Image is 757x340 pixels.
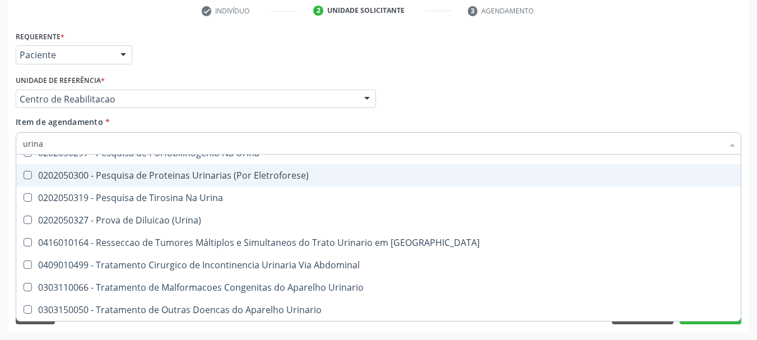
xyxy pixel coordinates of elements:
div: 0202050319 - Pesquisa de Tirosina Na Urina [23,193,734,202]
span: Centro de Reabilitacao [20,94,353,105]
div: 0303150050 - Tratamento de Outras Doencas do Aparelho Urinario [23,305,734,314]
div: 0202050327 - Prova de Diluicao (Urina) [23,216,734,225]
label: Requerente [16,28,64,45]
input: Buscar por procedimentos [23,132,723,155]
div: 0202050300 - Pesquisa de Proteinas Urinarias (Por Eletroforese) [23,171,734,180]
div: 0409010499 - Tratamento Cirurgico de Incontinencia Urinaria Via Abdominal [23,260,734,269]
span: Paciente [20,49,109,60]
div: Unidade solicitante [327,6,405,16]
div: 0303110066 - Tratamento de Malformacoes Congenitas do Aparelho Urinario [23,283,734,292]
label: Unidade de referência [16,72,105,90]
div: 2 [313,6,323,16]
span: Item de agendamento [16,117,103,127]
div: 0416010164 - Resseccao de Tumores Máltiplos e Simultaneos do Trato Urinario em [GEOGRAPHIC_DATA] [23,238,734,247]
